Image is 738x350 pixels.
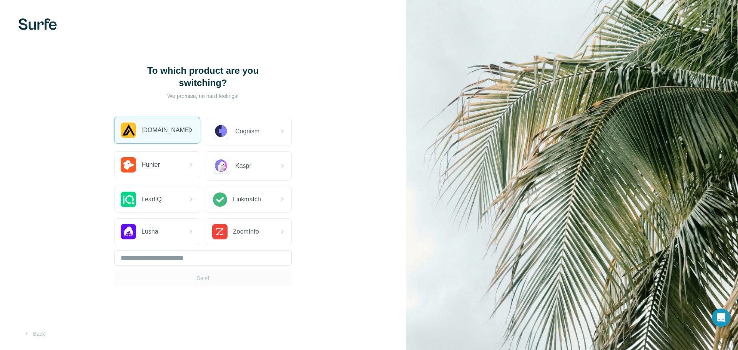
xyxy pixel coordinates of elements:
div: Open Intercom Messenger [712,309,730,327]
button: Back [18,327,50,341]
img: Apollo.io Logo [121,123,136,138]
img: Linkmatch Logo [212,192,228,207]
span: LeadIQ [141,195,161,204]
img: Surfe's logo [18,18,57,30]
img: Cognism Logo [212,123,230,140]
span: Lusha [141,227,158,236]
span: Linkmatch [233,195,261,204]
img: ZoomInfo Logo [212,224,228,239]
p: We promise, no hard feelings! [126,92,280,100]
img: Lusha Logo [121,224,136,239]
span: ZoomInfo [233,227,259,236]
h1: To which product are you switching? [126,65,280,89]
img: LeadIQ Logo [121,192,136,207]
span: Kaspr [235,161,251,171]
span: [DOMAIN_NAME] [141,126,191,135]
span: Hunter [141,160,160,169]
img: Kaspr Logo [212,157,230,175]
span: Cognism [235,127,259,136]
img: Hunter.io Logo [121,157,136,173]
